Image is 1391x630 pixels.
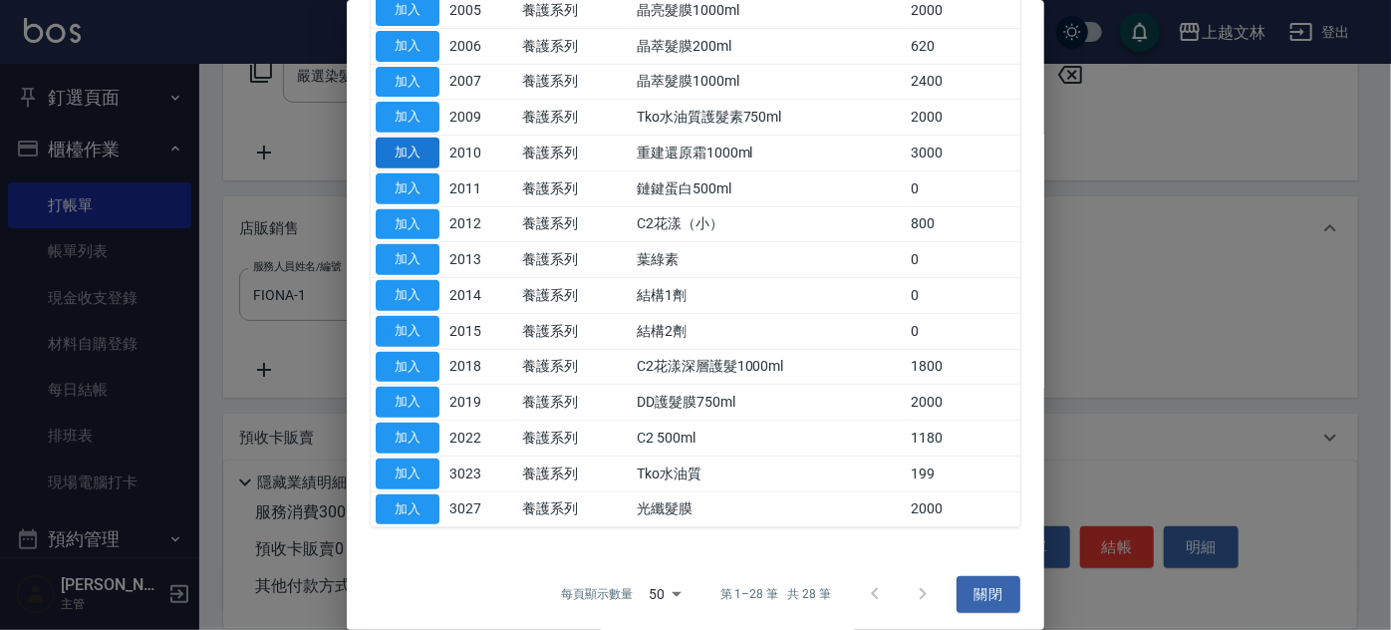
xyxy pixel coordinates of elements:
[632,100,906,136] td: Tko水油質護髮素750ml
[632,206,906,242] td: C2花漾（小）
[517,313,632,349] td: 養護系列
[444,136,517,171] td: 2010
[906,456,1020,491] td: 199
[906,421,1020,457] td: 1180
[444,491,517,527] td: 3027
[906,278,1020,314] td: 0
[444,421,517,457] td: 2022
[517,64,632,100] td: 養護系列
[444,349,517,385] td: 2018
[632,170,906,206] td: 鏈鍵蛋白500ml
[444,242,517,278] td: 2013
[517,242,632,278] td: 養護系列
[641,567,689,621] div: 50
[906,491,1020,527] td: 2000
[632,456,906,491] td: Tko水油質
[517,28,632,64] td: 養護系列
[376,67,439,98] button: 加入
[444,28,517,64] td: 2006
[517,385,632,421] td: 養護系列
[376,352,439,383] button: 加入
[632,313,906,349] td: 結構2劑
[906,170,1020,206] td: 0
[957,576,1020,613] button: 關閉
[444,456,517,491] td: 3023
[517,456,632,491] td: 養護系列
[517,278,632,314] td: 養護系列
[444,170,517,206] td: 2011
[376,31,439,62] button: 加入
[376,209,439,240] button: 加入
[444,278,517,314] td: 2014
[376,138,439,168] button: 加入
[376,494,439,525] button: 加入
[376,102,439,133] button: 加入
[906,385,1020,421] td: 2000
[517,491,632,527] td: 養護系列
[906,136,1020,171] td: 3000
[632,136,906,171] td: 重建還原霜1000ml
[632,64,906,100] td: 晶萃髮膜1000ml
[444,206,517,242] td: 2012
[517,100,632,136] td: 養護系列
[632,278,906,314] td: 結構1劑
[376,316,439,347] button: 加入
[444,313,517,349] td: 2015
[376,459,439,489] button: 加入
[906,349,1020,385] td: 1800
[632,491,906,527] td: 光纖髮膜
[517,136,632,171] td: 養護系列
[376,173,439,204] button: 加入
[632,421,906,457] td: C2 500ml
[376,280,439,311] button: 加入
[906,313,1020,349] td: 0
[517,421,632,457] td: 養護系列
[906,206,1020,242] td: 800
[561,585,633,603] p: 每頁顯示數量
[444,385,517,421] td: 2019
[376,244,439,275] button: 加入
[444,64,517,100] td: 2007
[906,242,1020,278] td: 0
[906,28,1020,64] td: 620
[906,64,1020,100] td: 2400
[376,387,439,418] button: 加入
[632,349,906,385] td: C2花漾深層護髮1000ml
[906,100,1020,136] td: 2000
[632,242,906,278] td: 葉綠素
[517,206,632,242] td: 養護系列
[632,28,906,64] td: 晶萃髮膜200ml
[517,170,632,206] td: 養護系列
[632,385,906,421] td: DD護髮膜750ml
[376,423,439,454] button: 加入
[444,100,517,136] td: 2009
[720,585,831,603] p: 第 1–28 筆 共 28 筆
[517,349,632,385] td: 養護系列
